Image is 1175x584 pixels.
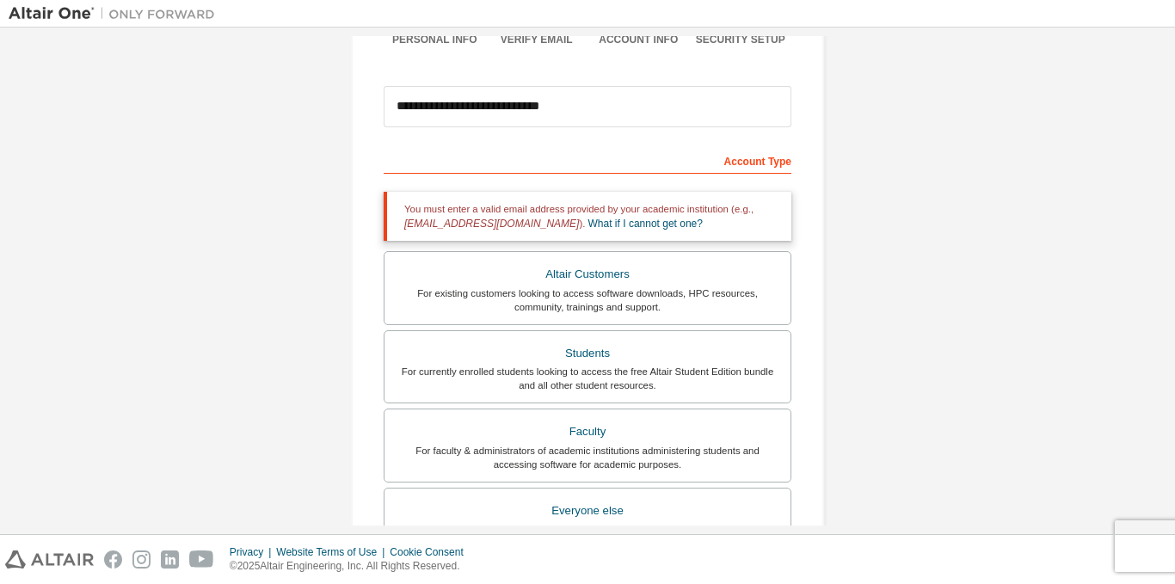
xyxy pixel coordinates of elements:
div: Cookie Consent [390,545,473,559]
div: For currently enrolled students looking to access the free Altair Student Edition bundle and all ... [395,365,780,392]
div: For faculty & administrators of academic institutions administering students and accessing softwa... [395,444,780,471]
div: You must enter a valid email address provided by your academic institution (e.g., ). [384,192,791,241]
div: Privacy [230,545,276,559]
div: Personal Info [384,33,486,46]
div: Security Setup [690,33,792,46]
div: Account Info [587,33,690,46]
img: youtube.svg [189,550,214,569]
span: [EMAIL_ADDRESS][DOMAIN_NAME] [404,218,579,230]
div: Verify Email [486,33,588,46]
img: facebook.svg [104,550,122,569]
img: linkedin.svg [161,550,179,569]
div: Website Terms of Use [276,545,390,559]
img: Altair One [9,5,224,22]
p: © 2025 Altair Engineering, Inc. All Rights Reserved. [230,559,474,574]
div: Faculty [395,420,780,444]
img: altair_logo.svg [5,550,94,569]
div: For individuals, businesses and everyone else looking to try Altair software and explore our prod... [395,523,780,550]
div: Altair Customers [395,262,780,286]
div: Students [395,341,780,366]
img: instagram.svg [132,550,151,569]
div: For existing customers looking to access software downloads, HPC resources, community, trainings ... [395,286,780,314]
div: Everyone else [395,499,780,523]
div: Account Type [384,146,791,174]
a: What if I cannot get one? [588,218,703,230]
